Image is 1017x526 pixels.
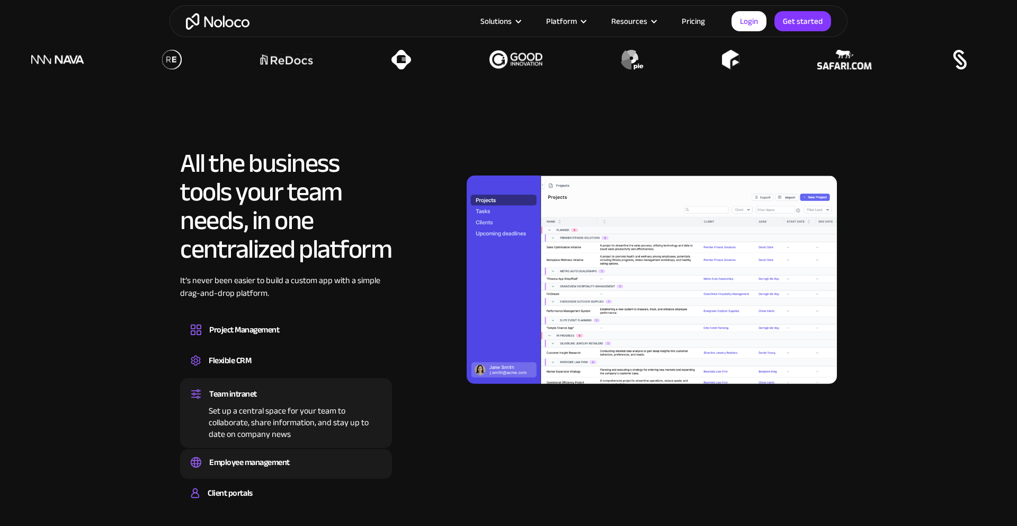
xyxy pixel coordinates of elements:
div: Set up a central space for your team to collaborate, share information, and stay up to date on co... [191,402,381,440]
a: Login [731,11,766,31]
div: Solutions [467,14,533,28]
div: Project Management [209,322,279,338]
div: It’s never been easier to build a custom app with a simple drag-and-drop platform. [180,274,392,315]
div: Team intranet [209,386,257,402]
div: Easily manage employee information, track performance, and handle HR tasks from a single platform. [191,470,381,474]
div: Solutions [480,14,512,28]
div: Resources [611,14,647,28]
div: Design custom project management tools to speed up workflows, track progress, and optimize your t... [191,338,381,341]
div: Build a secure, fully-branded, and personalized client portal that lets your customers self-serve. [191,501,381,504]
div: Employee management [209,454,290,470]
div: Client portals [208,485,252,501]
div: Platform [533,14,598,28]
div: Flexible CRM [209,353,251,369]
div: Create a custom CRM that you can adapt to your business’s needs, centralize your workflows, and m... [191,369,381,372]
a: home [186,13,249,30]
a: Pricing [668,14,718,28]
a: Get started [774,11,831,31]
h2: All the business tools your team needs, in one centralized platform [180,149,392,264]
div: Platform [546,14,577,28]
div: Resources [598,14,668,28]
